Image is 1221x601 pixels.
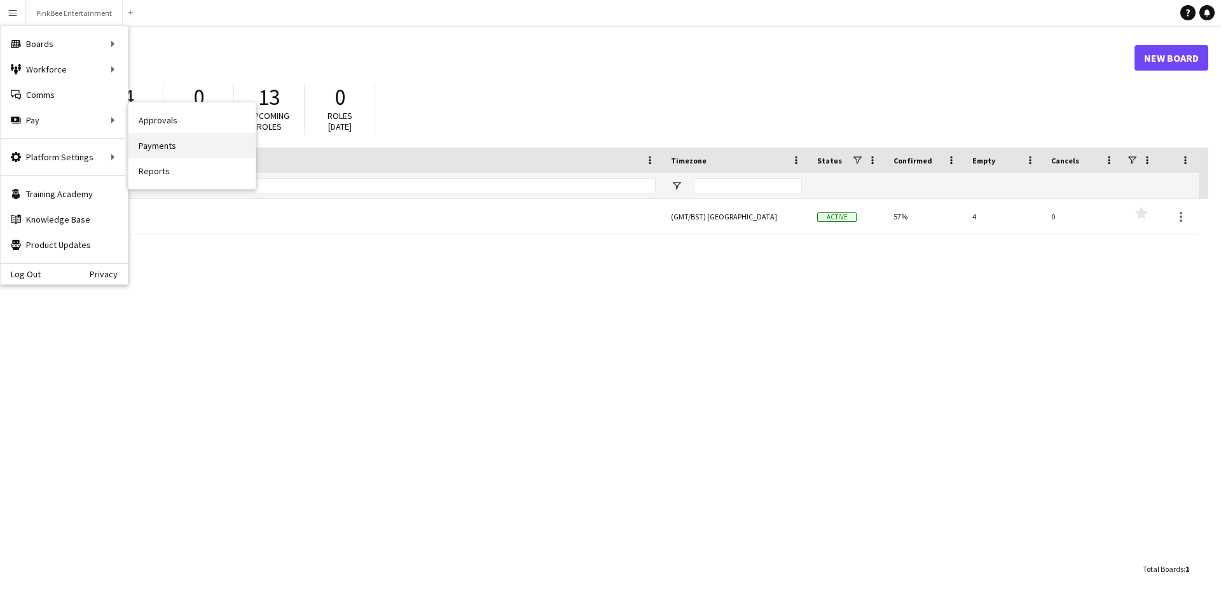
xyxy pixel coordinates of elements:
span: 1 [1185,564,1189,574]
input: Timezone Filter Input [694,178,802,193]
a: Reports [128,158,256,184]
a: Knowledge Base [1,207,128,232]
span: Total Boards [1143,564,1183,574]
span: Status [817,156,842,165]
div: Boards [1,31,128,57]
input: Board name Filter Input [53,178,656,193]
div: 0 [1044,199,1122,234]
div: Workforce [1,57,128,82]
div: 4 [965,199,1044,234]
span: 0 [193,83,204,111]
span: Active [817,212,857,222]
a: Comms [1,82,128,107]
h1: Boards [22,48,1135,67]
span: 13 [258,83,280,111]
span: Empty [972,156,995,165]
div: 57% [886,199,965,234]
span: Cancels [1051,156,1079,165]
span: Timezone [671,156,707,165]
a: Payments [128,133,256,158]
div: : [1143,556,1189,581]
div: (GMT/BST) [GEOGRAPHIC_DATA] [663,199,810,234]
div: Platform Settings [1,144,128,170]
span: Roles [DATE] [328,110,352,132]
button: PinkBee Entertainment [26,1,123,25]
a: New Board [1135,45,1208,71]
a: Privacy [90,269,128,279]
a: Product Updates [1,232,128,258]
span: Confirmed [893,156,932,165]
span: Upcoming roles [249,110,289,132]
a: Log Out [1,269,41,279]
span: 0 [335,83,345,111]
div: Pay [1,107,128,133]
a: Training Academy [1,181,128,207]
a: Approvals [128,107,256,133]
a: PinkBee Entertainment [30,199,656,235]
button: Open Filter Menu [671,180,682,191]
